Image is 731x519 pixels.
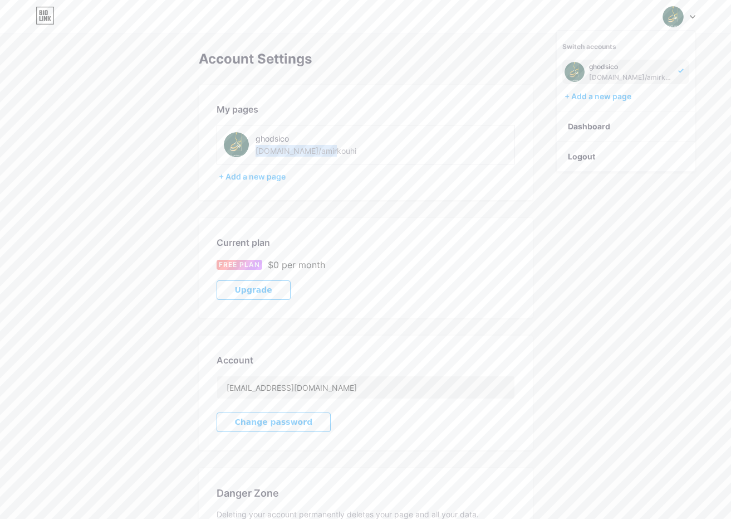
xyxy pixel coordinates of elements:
div: Danger Zone [217,486,515,501]
button: Change password [217,413,331,432]
div: + Add a new page [219,171,515,182]
div: Current plan [217,236,515,249]
div: ghodsico [589,62,675,71]
span: FREE PLAN [219,260,260,270]
input: Email [217,376,514,399]
span: Change password [235,418,313,427]
img: amirkouhi [565,62,585,82]
div: Account [217,353,515,367]
div: $0 per month [268,258,325,271]
div: Deleting your account permanently deletes your page and all your data. [217,510,515,519]
a: Dashboard [557,111,695,142]
img: amirkouhi [224,132,249,157]
div: [DOMAIN_NAME]/amirkouhi [256,145,356,157]
div: [DOMAIN_NAME]/amirkouhi [589,73,675,82]
div: My pages [217,103,515,116]
div: ghodsico [256,133,390,144]
span: Switch accounts [562,42,616,51]
li: Logout [557,142,695,172]
div: + Add a new page [565,91,689,102]
button: Upgrade [217,280,291,300]
span: Upgrade [235,285,272,295]
img: amirkouhi [663,6,684,27]
div: Account Settings [199,51,533,67]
